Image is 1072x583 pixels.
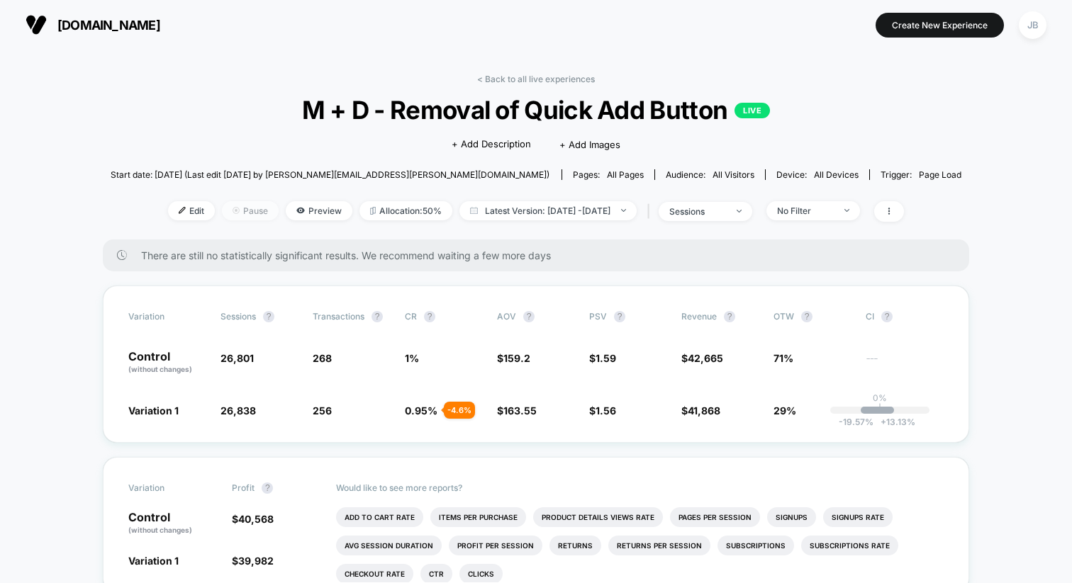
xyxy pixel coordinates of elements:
[533,507,663,527] li: Product Details Views Rate
[589,352,616,364] span: $
[549,536,601,555] li: Returns
[424,311,435,322] button: ?
[220,404,256,417] span: 26,838
[497,404,537,417] span: $
[801,311,813,322] button: ?
[919,169,961,180] span: Page Load
[128,482,206,494] span: Variation
[168,201,215,220] span: Edit
[589,404,616,417] span: $
[286,201,352,220] span: Preview
[232,513,274,525] span: $
[449,536,542,555] li: Profit Per Session
[179,207,186,214] img: edit
[573,169,644,180] div: Pages:
[523,311,535,322] button: ?
[596,404,616,417] span: 1.56
[57,18,160,33] span: [DOMAIN_NAME]
[866,311,944,322] span: CI
[801,536,898,555] li: Subscriptions Rate
[767,507,816,527] li: Signups
[262,482,273,494] button: ?
[670,507,760,527] li: Pages Per Session
[459,201,637,220] span: Latest Version: [DATE] - [DATE]
[724,311,735,322] button: ?
[232,555,274,567] span: $
[644,201,659,222] span: |
[128,555,179,567] span: Variation 1
[128,351,206,375] p: Control
[128,365,192,373] span: (without changes)
[26,14,47,35] img: Visually logo
[873,392,887,403] p: 0%
[359,201,452,220] span: Allocation: 50%
[878,403,881,414] p: |
[681,352,723,364] span: $
[405,311,417,322] span: CR
[370,207,376,215] img: rebalance
[688,404,720,417] span: 41,868
[823,507,893,527] li: Signups Rate
[313,311,364,322] span: Transactions
[452,137,531,152] span: + Add Description
[111,169,549,180] span: Start date: [DATE] (Last edit [DATE] by [PERSON_NAME][EMAIL_ADDRESS][PERSON_NAME][DOMAIN_NAME])
[774,404,796,417] span: 29%
[765,169,869,180] span: Device:
[444,402,475,419] div: - 4.6 %
[21,13,164,36] button: [DOMAIN_NAME]
[1019,11,1046,39] div: JB
[596,352,616,364] span: 1.59
[503,352,530,364] span: 159.2
[263,311,274,322] button: ?
[881,311,893,322] button: ?
[735,103,770,118] p: LIVE
[497,311,516,322] span: AOV
[336,536,442,555] li: Avg Session Duration
[313,404,332,417] span: 256
[873,417,915,427] span: 13.13 %
[621,209,626,212] img: end
[614,311,625,322] button: ?
[141,249,941,261] span: There are still no statistically significant results. We recommend waiting a few more days
[477,74,595,84] a: < Back to all live experiences
[503,404,537,417] span: 163.55
[718,536,794,555] li: Subscriptions
[839,417,873,427] span: -19.57 %
[777,205,834,216] div: No Filter
[128,526,192,534] span: (without changes)
[128,511,218,536] p: Control
[866,354,944,375] span: ---
[774,311,852,322] span: OTW
[430,507,526,527] li: Items Per Purchase
[713,169,754,180] span: All Visitors
[681,311,717,322] span: Revenue
[881,417,886,427] span: +
[405,404,437,417] span: 0.95 %
[688,352,723,364] span: 42,665
[559,139,620,150] span: + Add Images
[666,169,754,180] div: Audience:
[372,311,383,322] button: ?
[881,169,961,180] div: Trigger:
[737,210,742,213] img: end
[153,95,919,125] span: M + D - Removal of Quick Add Button
[222,201,279,220] span: Pause
[233,207,240,214] img: end
[669,206,726,217] div: sessions
[336,507,423,527] li: Add To Cart Rate
[405,352,419,364] span: 1 %
[220,352,254,364] span: 26,801
[128,311,206,322] span: Variation
[876,13,1004,38] button: Create New Experience
[336,482,944,493] p: Would like to see more reports?
[220,311,256,322] span: Sessions
[589,311,607,322] span: PSV
[238,513,274,525] span: 40,568
[128,404,179,417] span: Variation 1
[774,352,793,364] span: 71%
[681,404,720,417] span: $
[607,169,644,180] span: all pages
[497,352,530,364] span: $
[470,207,478,214] img: calendar
[232,482,255,493] span: Profit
